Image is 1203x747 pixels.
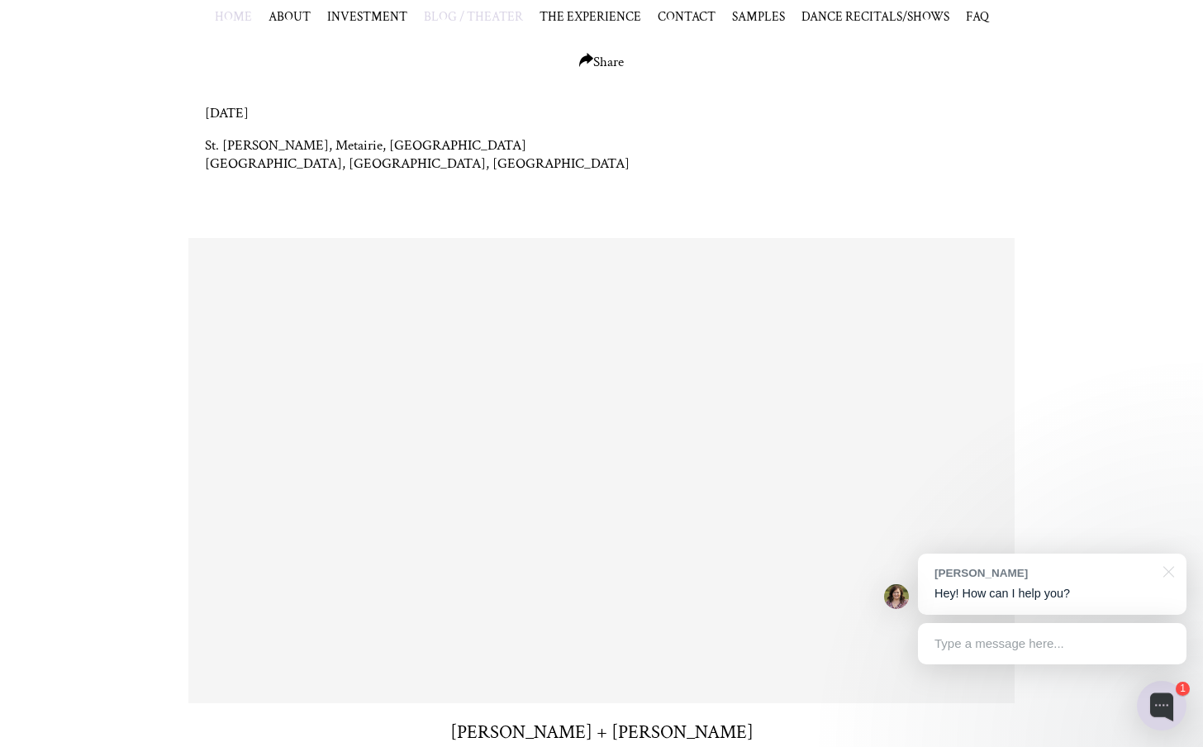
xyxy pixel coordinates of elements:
p: [DATE] [205,104,998,122]
a: ABOUT [269,8,311,25]
a: FAQ [966,8,989,25]
span: DANCE RECITALS/SHOWS [801,8,949,25]
h3: [PERSON_NAME] + [PERSON_NAME] [450,720,754,745]
a: INVESTMENT [327,8,407,25]
div: 1 [1176,682,1190,696]
div: [PERSON_NAME] [934,565,1153,581]
img: LaVina [884,584,909,609]
p: St. [PERSON_NAME], Metairie, [GEOGRAPHIC_DATA] [GEOGRAPHIC_DATA], [GEOGRAPHIC_DATA], [GEOGRAPHIC_... [205,136,998,173]
a: BLOG / THEATER [424,8,523,25]
p: Hey! How can I help you? [934,585,1170,602]
a: CONTACT [658,8,716,25]
span: Share [579,53,624,71]
a: HOME [215,8,252,25]
iframe: Lindsay + Jacob Ralser Wedding Highlights [186,236,1018,704]
a: THE EXPERIENCE [540,8,641,25]
div: Type a message here... [918,623,1186,664]
span: SAMPLES [732,8,785,25]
